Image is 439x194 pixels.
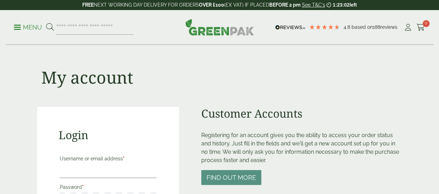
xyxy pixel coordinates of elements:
h2: Login [59,128,158,142]
strong: BEFORE 2 pm [269,2,301,8]
i: Cart [416,24,425,31]
strong: FREE [82,2,94,8]
img: REVIEWS.io [275,25,305,30]
span: 1:23:02 [333,2,349,8]
img: GreenPak Supplies [185,19,254,35]
div: 4.79 Stars [309,24,340,30]
span: left [349,2,357,8]
strong: OVER £100 [199,2,224,8]
h2: Customer Accounts [201,107,402,120]
label: Username or email address [60,154,157,163]
a: See T&C's [302,2,325,8]
a: Menu [14,23,42,30]
span: 188 [373,24,380,30]
p: Registering for an account gives you the ability to access your order status and history. Just fi... [201,131,402,165]
p: Menu [14,23,42,32]
h1: My account [41,67,133,87]
label: Password [60,182,157,192]
a: 0 [416,22,425,33]
span: Based on [352,24,373,30]
span: reviews [380,24,397,30]
span: 0 [423,20,430,27]
i: My Account [404,24,412,31]
button: Find out more [201,170,261,185]
span: 4.8 [344,24,352,30]
a: Find out more [201,175,261,181]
